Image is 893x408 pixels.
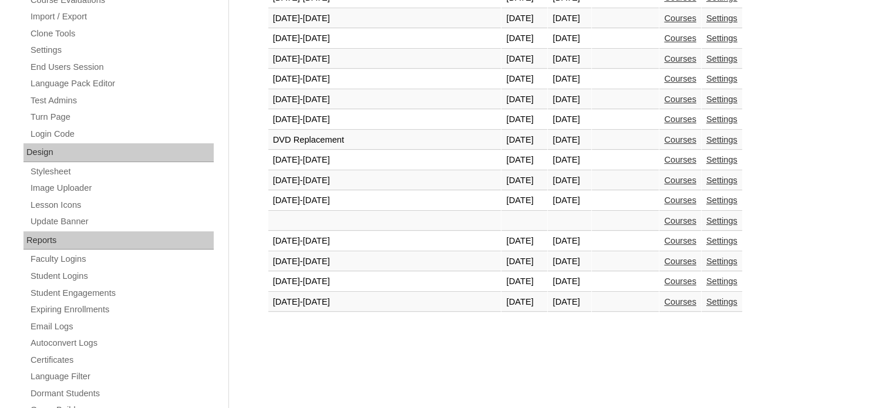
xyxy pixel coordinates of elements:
div: Reports [23,231,214,250]
td: [DATE] [548,110,591,130]
td: [DATE] [548,130,591,150]
a: Settings [706,236,737,245]
a: Courses [664,257,696,266]
a: Student Engagements [29,286,214,301]
td: [DATE] [548,90,591,110]
td: [DATE] [501,9,547,29]
td: [DATE]-[DATE] [268,191,501,211]
a: Dormant Students [29,386,214,401]
a: Faculty Logins [29,252,214,267]
td: [DATE]-[DATE] [268,292,501,312]
td: [DATE]-[DATE] [268,110,501,130]
td: [DATE] [501,231,547,251]
a: Image Uploader [29,181,214,195]
a: Settings [706,195,737,205]
a: Settings [706,135,737,144]
td: [DATE] [501,292,547,312]
a: Courses [664,155,696,164]
a: Courses [664,277,696,286]
td: [DATE] [501,171,547,191]
td: [DATE] [548,150,591,170]
a: Courses [664,54,696,63]
td: [DATE] [548,171,591,191]
td: [DATE] [548,231,591,251]
a: Courses [664,176,696,185]
td: [DATE] [548,252,591,272]
a: Autoconvert Logs [29,336,214,350]
a: Turn Page [29,110,214,124]
a: Certificates [29,353,214,367]
a: Login Code [29,127,214,141]
a: Courses [664,236,696,245]
a: End Users Session [29,60,214,75]
div: Design [23,143,214,162]
a: Courses [664,216,696,225]
td: [DATE]-[DATE] [268,29,501,49]
td: [DATE]-[DATE] [268,171,501,191]
td: [DATE] [501,272,547,292]
td: [DATE] [501,130,547,150]
a: Courses [664,95,696,104]
td: [DATE] [548,9,591,29]
a: Lesson Icons [29,198,214,213]
a: Courses [664,114,696,124]
td: [DATE]-[DATE] [268,69,501,89]
td: [DATE] [548,29,591,49]
td: [DATE] [501,191,547,211]
a: Student Logins [29,269,214,284]
a: Courses [664,195,696,205]
a: Import / Export [29,9,214,24]
a: Courses [664,74,696,83]
a: Settings [29,43,214,58]
td: [DATE] [548,272,591,292]
a: Courses [664,33,696,43]
a: Settings [706,277,737,286]
a: Settings [706,33,737,43]
td: [DATE]-[DATE] [268,272,501,292]
a: Expiring Enrollments [29,302,214,317]
a: Stylesheet [29,164,214,179]
a: Settings [706,95,737,104]
a: Settings [706,114,737,124]
a: Language Pack Editor [29,76,214,91]
td: [DATE] [501,29,547,49]
td: [DATE]-[DATE] [268,150,501,170]
a: Settings [706,176,737,185]
a: Settings [706,14,737,23]
a: Language Filter [29,369,214,384]
td: [DATE]-[DATE] [268,252,501,272]
a: Settings [706,74,737,83]
td: [DATE] [501,90,547,110]
td: [DATE]-[DATE] [268,90,501,110]
td: [DATE] [501,49,547,69]
a: Settings [706,257,737,266]
td: [DATE] [501,252,547,272]
a: Settings [706,155,737,164]
a: Clone Tools [29,26,214,41]
a: Test Admins [29,93,214,108]
a: Email Logs [29,319,214,334]
a: Settings [706,297,737,306]
a: Settings [706,216,737,225]
td: [DATE] [501,150,547,170]
td: [DATE] [548,292,591,312]
td: [DATE] [548,191,591,211]
td: DVD Replacement [268,130,501,150]
a: Courses [664,297,696,306]
td: [DATE] [501,69,547,89]
td: [DATE] [548,49,591,69]
td: [DATE]-[DATE] [268,9,501,29]
td: [DATE]-[DATE] [268,231,501,251]
a: Update Banner [29,214,214,229]
a: Courses [664,135,696,144]
a: Courses [664,14,696,23]
td: [DATE] [548,69,591,89]
a: Settings [706,54,737,63]
td: [DATE] [501,110,547,130]
td: [DATE]-[DATE] [268,49,501,69]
